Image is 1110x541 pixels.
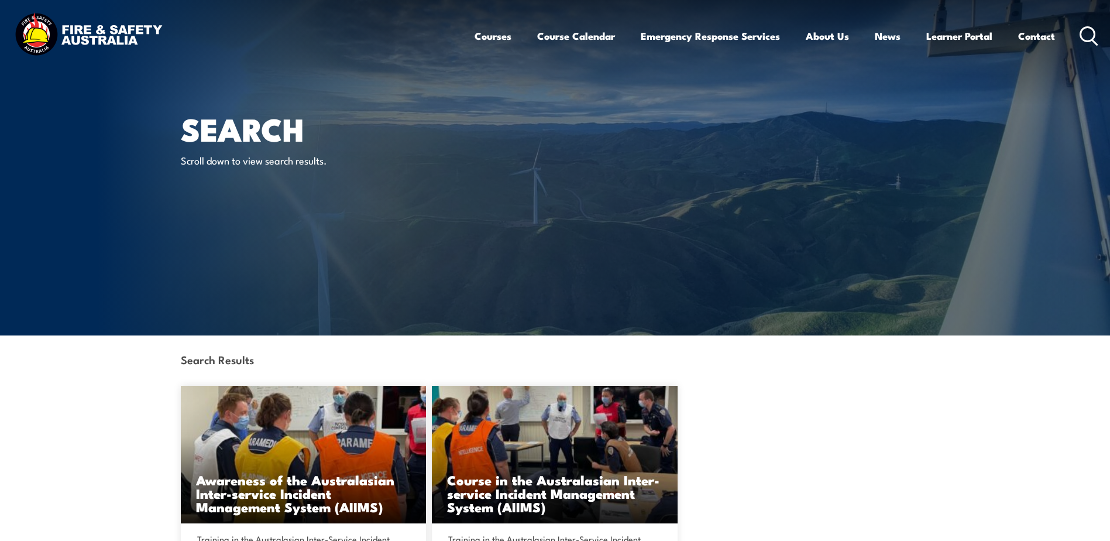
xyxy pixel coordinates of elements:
[181,386,427,523] img: Awareness of the Australasian Inter-service Incident Management System (AIIMS)
[475,20,511,52] a: Courses
[432,386,678,523] a: Course in the Australasian Inter-service Incident Management System (AIIMS)
[196,473,411,513] h3: Awareness of the Australasian Inter-service Incident Management System (AIIMS)
[537,20,615,52] a: Course Calendar
[181,153,394,167] p: Scroll down to view search results.
[181,351,254,367] strong: Search Results
[181,115,470,142] h1: Search
[641,20,780,52] a: Emergency Response Services
[432,386,678,523] img: Course in the Australasian Inter-service Incident Management System (AIIMS) TRAINING
[447,473,662,513] h3: Course in the Australasian Inter-service Incident Management System (AIIMS)
[926,20,992,52] a: Learner Portal
[875,20,901,52] a: News
[1018,20,1055,52] a: Contact
[806,20,849,52] a: About Us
